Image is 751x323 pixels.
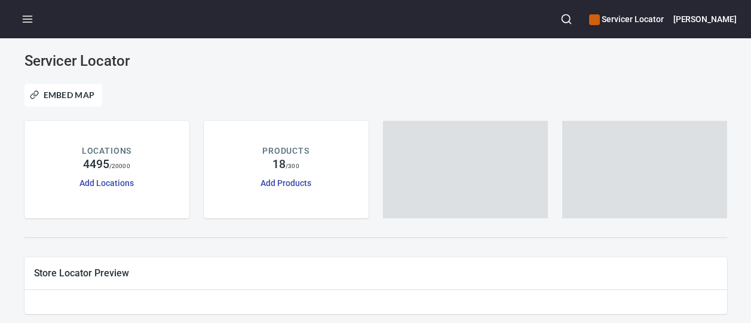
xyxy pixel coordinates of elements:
button: Search [553,6,580,32]
span: Embed Map [32,88,95,102]
button: [PERSON_NAME] [673,6,737,32]
p: / 300 [286,161,299,170]
button: color-CE600E [589,14,600,25]
span: Store Locator Preview [34,267,718,279]
h6: [PERSON_NAME] [673,13,737,26]
h3: Servicer Locator [24,53,249,69]
button: Embed Map [24,84,103,106]
h6: Servicer Locator [589,13,663,26]
a: Add Locations [79,178,133,188]
p: / 20000 [109,161,130,170]
h4: 4495 [83,157,109,172]
a: Add Products [260,178,311,188]
p: PRODUCTS [262,145,309,157]
p: LOCATIONS [82,145,131,157]
h4: 18 [272,157,286,172]
div: Manage your apps [589,6,663,32]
